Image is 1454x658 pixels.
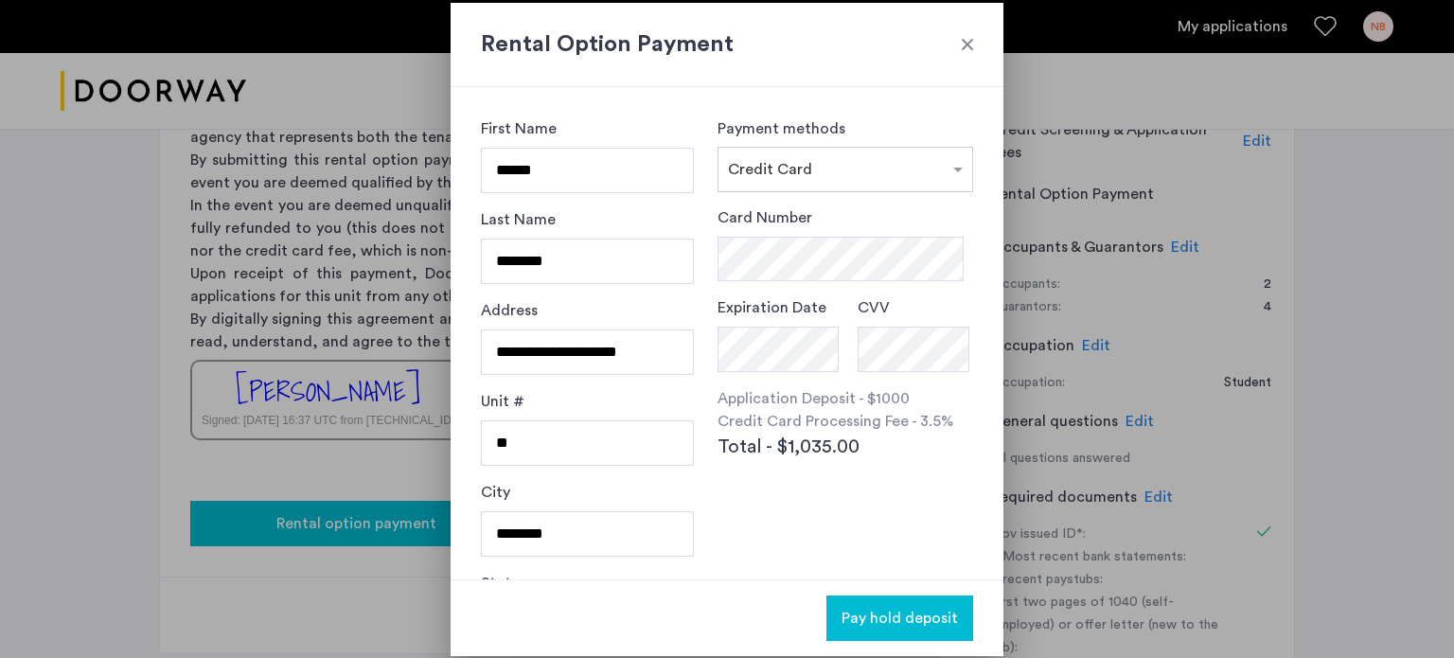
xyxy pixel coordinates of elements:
label: City [481,481,510,504]
button: button [826,596,973,641]
label: State [481,572,520,595]
span: Total - $1,035.00 [718,433,860,461]
label: Last Name [481,208,556,231]
label: Card Number [718,206,812,229]
label: Unit # [481,390,524,413]
label: Expiration Date [718,296,826,319]
p: Credit Card Processing Fee - 3.5% [718,410,973,433]
span: Credit Card [728,162,812,177]
span: Pay hold deposit [842,607,958,630]
label: Address [481,299,538,322]
label: First Name [481,117,557,140]
label: CVV [858,296,890,319]
p: Application Deposit - $1000 [718,387,973,410]
label: Payment methods [718,121,845,136]
h2: Rental Option Payment [481,27,973,62]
